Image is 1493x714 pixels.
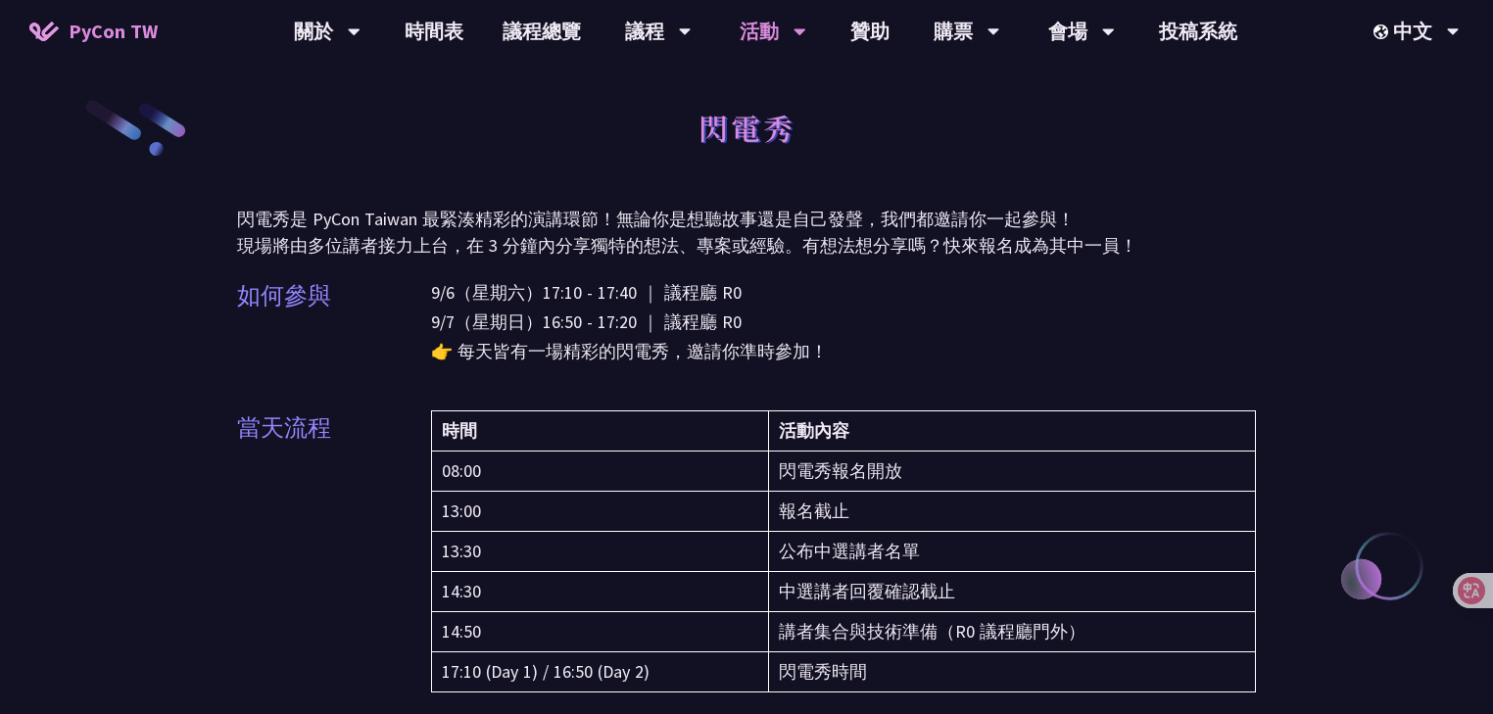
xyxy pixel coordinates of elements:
[769,452,1256,492] td: 閃電秀報名開放
[237,278,331,313] p: 如何參與
[10,7,177,56] a: PyCon TW
[69,17,158,46] span: PyCon TW
[769,612,1256,652] td: 講者集合與技術準備（R0 議程廳門外）
[432,492,769,532] td: 13:00
[432,532,769,572] td: 13:30
[431,278,1256,366] p: 9/6（星期六）17:10 - 17:40 ｜ 議程廳 R0 9/7（星期日）16:50 - 17:20 ｜ 議程廳 R0 👉 每天皆有一場精彩的閃電秀，邀請你準時參加！
[769,532,1256,572] td: 公布中選講者名單
[237,410,331,446] p: 當天流程
[237,206,1256,259] p: 閃電秀是 PyCon Taiwan 最緊湊精彩的演講環節！無論你是想聽故事還是自己發聲，我們都邀請你一起參與！ 現場將由多位講者接力上台，在 3 分鐘內分享獨特的想法、專案或經驗。有想法想分享嗎...
[432,572,769,612] td: 14:30
[29,22,59,41] img: Home icon of PyCon TW 2025
[769,652,1256,692] td: 閃電秀時間
[769,411,1256,452] th: 活動內容
[769,492,1256,532] td: 報名截止
[432,411,769,452] th: 時間
[1373,24,1393,39] img: Locale Icon
[769,572,1256,612] td: 中選講者回覆確認截止
[698,98,795,157] h1: 閃電秀
[432,652,769,692] td: 17:10 (Day 1) / 16:50 (Day 2)
[432,612,769,652] td: 14:50
[432,452,769,492] td: 08:00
